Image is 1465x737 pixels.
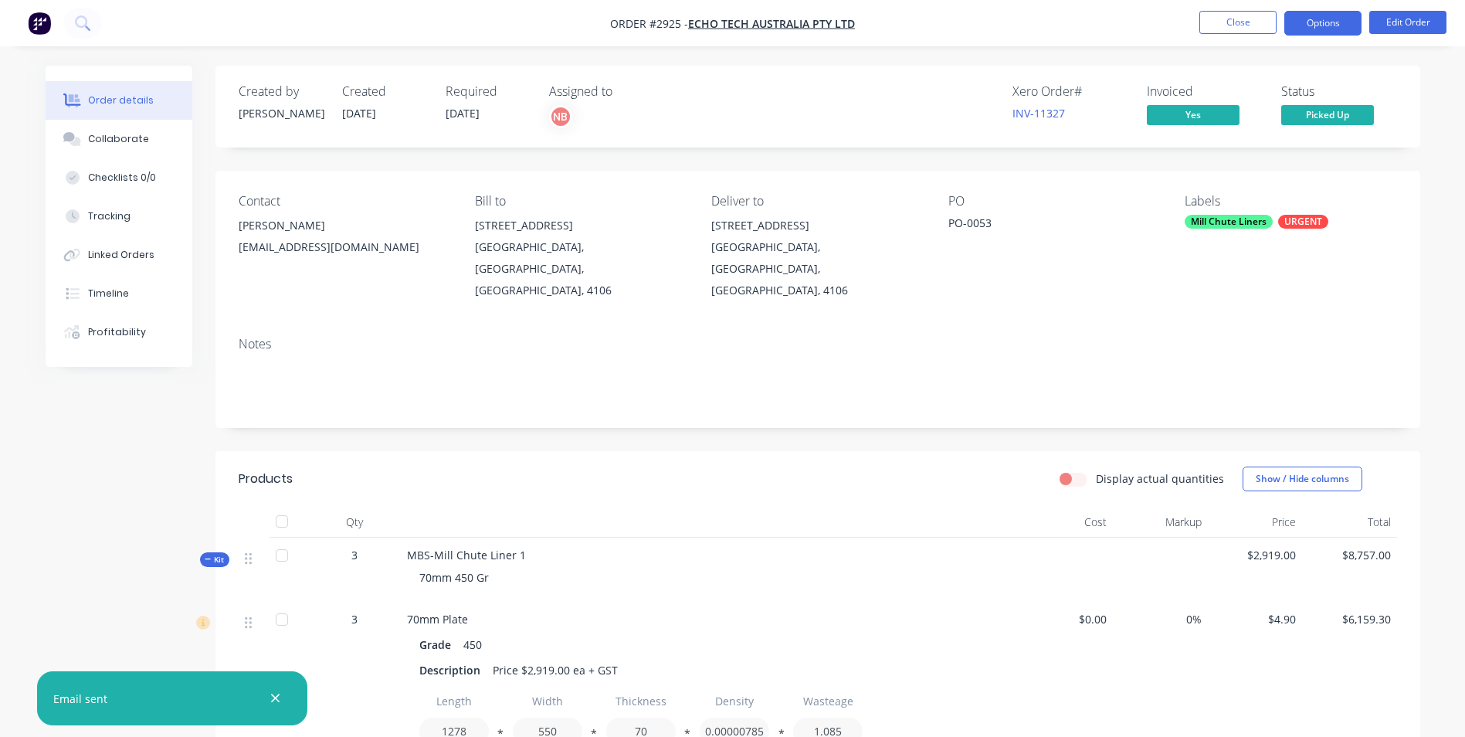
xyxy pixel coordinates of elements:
div: Deliver to [711,194,923,209]
div: Assigned to [549,84,704,99]
div: Qty [308,507,401,538]
div: Created by [239,84,324,99]
input: Label [700,688,769,715]
div: [STREET_ADDRESS] [711,215,923,236]
div: Order details [88,93,154,107]
span: $8,757.00 [1308,547,1391,563]
div: Markup [1113,507,1208,538]
span: 70mm 450 Gr [419,570,489,585]
button: Show / Hide columns [1243,467,1362,491]
div: Labels [1185,194,1396,209]
div: [GEOGRAPHIC_DATA], [GEOGRAPHIC_DATA], [GEOGRAPHIC_DATA], 4106 [711,236,923,301]
button: Checklists 0/0 [46,158,192,197]
button: Tracking [46,197,192,236]
div: Mill Chute Liners [1185,215,1273,229]
div: Tracking [88,209,131,223]
div: Total [1302,507,1397,538]
div: Status [1281,84,1397,99]
div: Profitability [88,325,146,339]
div: Email sent [53,691,107,707]
button: Options [1284,11,1362,36]
div: Required [446,84,531,99]
a: Echo Tech Australia Pty Ltd [688,16,855,31]
div: [PERSON_NAME] [239,105,324,121]
div: Bill to [475,194,687,209]
div: Cost [1019,507,1114,538]
button: Edit Order [1369,11,1446,34]
span: $6,159.30 [1308,611,1391,627]
button: Picked Up [1281,105,1374,128]
input: Label [606,688,676,715]
button: Order details [46,81,192,120]
div: [STREET_ADDRESS][GEOGRAPHIC_DATA], [GEOGRAPHIC_DATA], [GEOGRAPHIC_DATA], 4106 [711,215,923,301]
div: 450 [457,633,488,656]
img: Factory [28,12,51,35]
div: Linked Orders [88,248,154,262]
div: Kit [200,552,229,567]
button: Profitability [46,313,192,352]
div: [STREET_ADDRESS] [475,215,687,236]
span: MBS-Mill Chute Liner 1 [407,548,526,562]
span: 70mm Plate [407,612,468,627]
span: 0% [1119,611,1202,627]
div: PO-0053 [948,215,1141,236]
div: [GEOGRAPHIC_DATA], [GEOGRAPHIC_DATA], [GEOGRAPHIC_DATA], 4106 [475,236,687,301]
input: Label [513,688,582,715]
button: Linked Orders [46,236,192,274]
span: [DATE] [446,106,480,121]
label: Display actual quantities [1096,470,1224,487]
div: Products [239,470,293,488]
button: Timeline [46,274,192,313]
div: Checklists 0/0 [88,171,156,185]
div: [PERSON_NAME][EMAIL_ADDRESS][DOMAIN_NAME] [239,215,450,264]
div: Timeline [88,287,129,301]
div: [STREET_ADDRESS][GEOGRAPHIC_DATA], [GEOGRAPHIC_DATA], [GEOGRAPHIC_DATA], 4106 [475,215,687,301]
span: Order #2925 - [610,16,688,31]
span: 3 [351,611,358,627]
span: Picked Up [1281,105,1374,124]
div: Price [1208,507,1303,538]
div: Created [342,84,427,99]
div: Notes [239,337,1397,352]
span: 3 [351,547,358,563]
div: Collaborate [88,132,149,146]
span: [DATE] [342,106,376,121]
span: $2,919.00 [1214,547,1297,563]
a: INV-11327 [1012,106,1065,121]
button: Collaborate [46,120,192,158]
button: Close [1199,11,1277,34]
span: Yes [1147,105,1239,124]
div: Description [419,659,487,681]
input: Label [793,688,863,715]
div: Invoiced [1147,84,1263,99]
span: Kit [205,554,225,565]
span: $4.90 [1214,611,1297,627]
div: Xero Order # [1012,84,1128,99]
button: NB [549,105,572,128]
div: [PERSON_NAME] [239,215,450,236]
input: Label [419,688,489,715]
div: PO [948,194,1160,209]
div: URGENT [1278,215,1328,229]
span: $0.00 [1025,611,1107,627]
div: Price $2,919.00 ea + GST [487,659,624,681]
div: [EMAIL_ADDRESS][DOMAIN_NAME] [239,236,450,258]
div: Grade [419,633,457,656]
div: Contact [239,194,450,209]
